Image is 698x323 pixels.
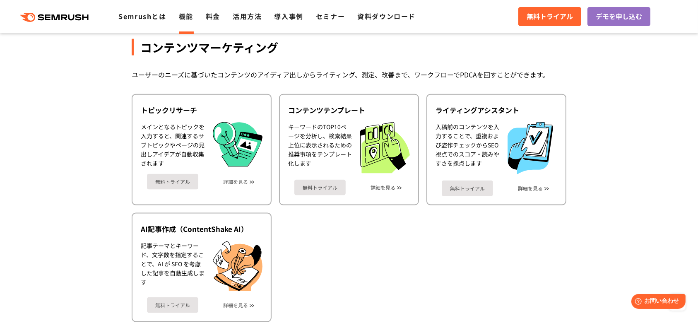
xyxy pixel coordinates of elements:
div: キーワードのTOP10ページを分析し、検索結果上位に表示されるための推奨事項をテンプレート化します [288,122,352,174]
img: トピックリサーチ [213,122,262,167]
a: 無料トライアル [294,180,346,195]
img: ライティングアシスタント [508,122,553,174]
a: 機能 [179,11,193,21]
iframe: Help widget launcher [624,291,689,314]
div: ライティングアシスタント [436,105,557,115]
a: セミナー [316,11,345,21]
a: 資料ダウンロード [357,11,416,21]
a: 詳細を見る [223,179,248,185]
a: デモを申し込む [587,7,650,26]
span: デモを申し込む [596,11,642,22]
div: 入稿前のコンテンツを入力することで、重複および盗作チェックからSEO視点でのスコア・読みやすさを採点します [436,122,499,174]
img: AI記事作成（ContentShake AI） [213,241,262,292]
a: 詳細を見る [371,185,395,190]
span: 無料トライアル [527,11,573,22]
div: コンテンツテンプレート [288,105,410,115]
a: 料金 [206,11,220,21]
a: 無料トライアル [147,297,198,313]
div: AI記事作成（ContentShake AI） [141,224,262,234]
img: コンテンツテンプレート [360,122,410,174]
a: 無料トライアル [147,174,198,190]
a: Semrushとは [118,11,166,21]
div: ユーザーのニーズに基づいたコンテンツのアイディア出しからライティング、測定、改善まで、ワークフローでPDCAを回すことができます。 [132,69,566,81]
a: 無料トライアル [518,7,581,26]
div: 記事テーマとキーワード、文字数を指定することで、AI が SEO を考慮した記事を自動生成します [141,241,205,292]
a: 詳細を見る [518,186,543,191]
a: 無料トライアル [442,181,493,196]
div: コンテンツマーケティング [132,39,566,55]
a: 導入事例 [274,11,303,21]
a: 詳細を見る [223,302,248,308]
div: トピックリサーチ [141,105,262,115]
a: 活用方法 [233,11,262,21]
div: メインとなるトピックを入力すると、関連するサブトピックやページの見出しアイデアが自動収集されます [141,122,205,168]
